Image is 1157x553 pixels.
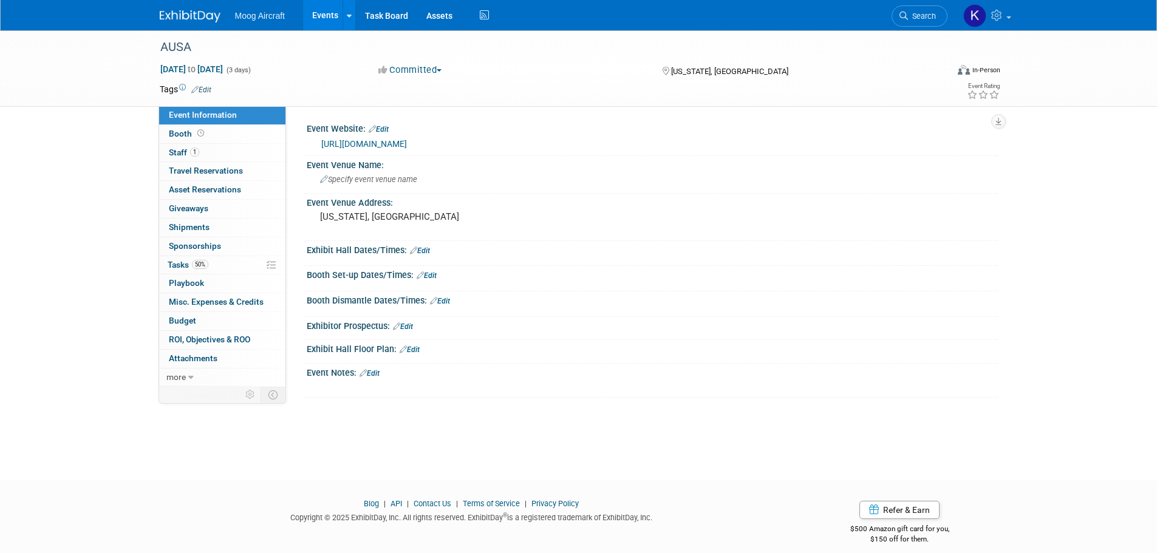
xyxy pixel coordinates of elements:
[160,509,784,523] div: Copyright © 2025 ExhibitDay, Inc. All rights reserved. ExhibitDay is a registered trademark of Ex...
[892,5,947,27] a: Search
[159,219,285,237] a: Shipments
[320,175,417,184] span: Specify event venue name
[159,312,285,330] a: Budget
[169,185,241,194] span: Asset Reservations
[160,83,211,95] td: Tags
[169,334,250,344] span: ROI, Objectives & ROO
[417,271,437,280] a: Edit
[169,316,196,325] span: Budget
[908,12,936,21] span: Search
[159,274,285,293] a: Playbook
[191,86,211,94] a: Edit
[235,11,285,21] span: Moog Aircraft
[159,368,285,387] a: more
[958,65,970,75] img: Format-Inperson.png
[369,125,389,134] a: Edit
[169,203,208,213] span: Giveaways
[169,353,217,363] span: Attachments
[414,499,451,508] a: Contact Us
[393,322,413,331] a: Edit
[225,66,251,74] span: (3 days)
[261,387,285,402] td: Toggle Event Tabs
[802,516,998,544] div: $500 Amazon gift card for you,
[876,63,1001,81] div: Event Format
[503,512,507,518] sup: ®
[404,499,412,508] span: |
[967,83,1000,89] div: Event Rating
[169,297,264,307] span: Misc. Expenses & Credits
[307,120,998,135] div: Event Website:
[169,110,237,120] span: Event Information
[159,331,285,349] a: ROI, Objectives & ROO
[190,148,199,157] span: 1
[160,10,220,22] img: ExhibitDay
[307,156,998,171] div: Event Venue Name:
[307,340,998,356] div: Exhibit Hall Floor Plan:
[522,499,530,508] span: |
[169,166,243,175] span: Travel Reservations
[159,106,285,124] a: Event Information
[159,293,285,311] a: Misc. Expenses & Credits
[802,534,998,545] div: $150 off for them.
[169,148,199,157] span: Staff
[169,278,204,288] span: Playbook
[159,200,285,218] a: Giveaways
[160,64,224,75] span: [DATE] [DATE]
[531,499,579,508] a: Privacy Policy
[410,246,430,255] a: Edit
[671,67,788,76] span: [US_STATE], [GEOGRAPHIC_DATA]
[963,4,986,27] img: Kelsey Blackley
[391,499,402,508] a: API
[240,387,261,402] td: Personalize Event Tab Strip
[463,499,520,508] a: Terms of Service
[307,364,998,379] div: Event Notes:
[307,266,998,282] div: Booth Set-up Dates/Times:
[159,162,285,180] a: Travel Reservations
[453,499,461,508] span: |
[159,256,285,274] a: Tasks50%
[320,211,581,222] pre: [US_STATE], [GEOGRAPHIC_DATA]
[168,260,208,270] span: Tasks
[159,350,285,368] a: Attachments
[360,369,380,378] a: Edit
[156,36,929,58] div: AUSA
[307,291,998,307] div: Booth Dismantle Dates/Times:
[166,372,186,382] span: more
[307,317,998,333] div: Exhibitor Prospectus:
[159,237,285,256] a: Sponsorships
[159,144,285,162] a: Staff1
[169,129,206,138] span: Booth
[381,499,389,508] span: |
[159,181,285,199] a: Asset Reservations
[186,64,197,74] span: to
[169,222,210,232] span: Shipments
[859,501,940,519] a: Refer & Earn
[159,125,285,143] a: Booth
[321,139,407,149] a: [URL][DOMAIN_NAME]
[195,129,206,138] span: Booth not reserved yet
[972,66,1000,75] div: In-Person
[364,499,379,508] a: Blog
[430,297,450,305] a: Edit
[374,64,446,76] button: Committed
[192,260,208,269] span: 50%
[307,241,998,257] div: Exhibit Hall Dates/Times:
[307,194,998,209] div: Event Venue Address:
[400,345,420,354] a: Edit
[169,241,221,251] span: Sponsorships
